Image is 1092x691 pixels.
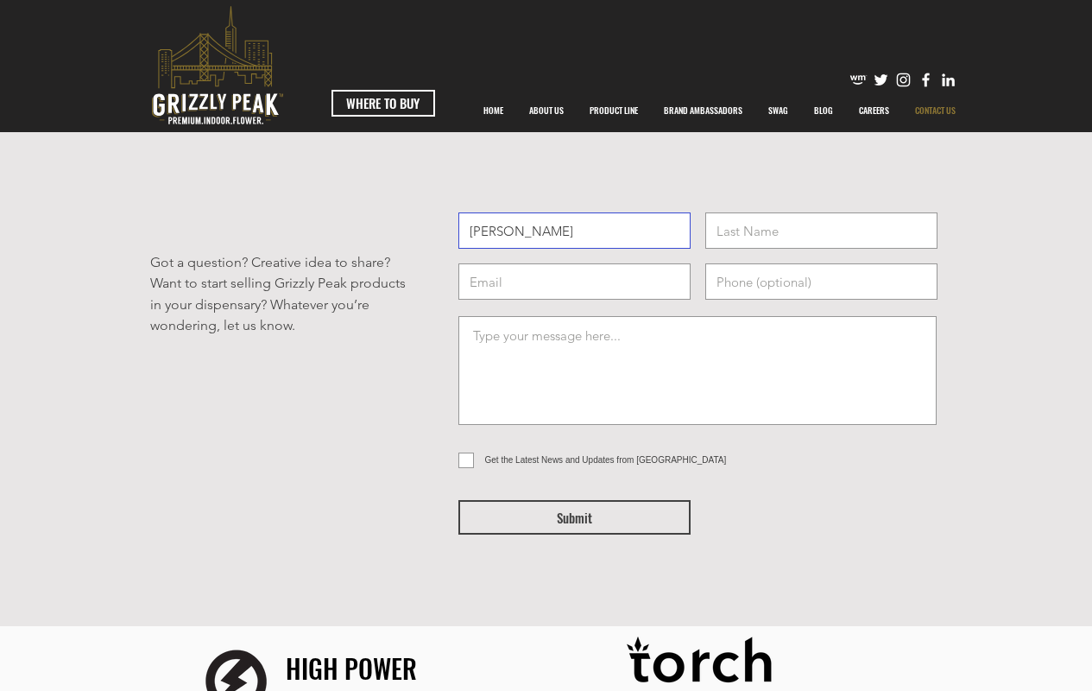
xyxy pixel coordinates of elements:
[331,90,435,117] a: WHERE TO BUY
[705,263,937,300] input: Phone (optional)
[760,89,797,132] p: SWAG
[286,649,417,688] span: HIGH POWER
[805,89,842,132] p: BLOG
[939,71,957,89] img: Likedin
[850,89,898,132] p: CAREERS
[458,212,691,249] input: First Name
[346,94,420,112] span: WHERE TO BUY
[705,212,937,249] input: Last Name
[150,275,406,333] span: Want to start selling Grizzly Peak products in your dispensary? Whatever you’re wondering, let us...
[475,89,512,132] p: HOME
[849,71,868,89] img: weedmaps
[485,455,727,465] span: Get the Latest News and Updates from [GEOGRAPHIC_DATA]
[651,89,755,132] div: BRAND AMBASSADORS
[557,509,592,527] span: Submit
[906,89,964,132] p: CONTACT US
[917,71,935,89] img: Facebook
[516,89,577,132] a: ABOUT US
[458,500,691,535] button: Submit
[150,254,390,270] span: Got a question? Creative idea to share?
[521,89,572,132] p: ABOUT US
[894,71,912,89] img: Instagram
[846,89,902,132] a: CAREERS
[849,71,957,89] ul: Social Bar
[152,6,283,124] svg: premium-indoor-flower
[801,89,846,132] a: BLOG
[470,89,969,132] nav: Site
[577,89,651,132] a: PRODUCT LINE
[872,71,890,89] img: Twitter
[655,89,751,132] p: BRAND AMBASSADORS
[581,89,647,132] p: PRODUCT LINE
[902,89,969,132] a: CONTACT US
[470,89,516,132] a: HOME
[458,263,691,300] input: Email
[755,89,801,132] a: SWAG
